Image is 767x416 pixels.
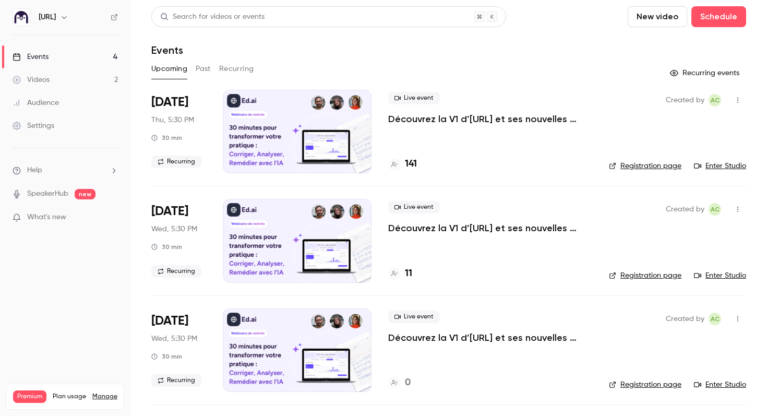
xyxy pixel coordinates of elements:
[694,161,746,171] a: Enter Studio
[151,313,188,329] span: [DATE]
[405,267,412,281] h4: 11
[160,11,265,22] div: Search for videos or events
[27,188,68,199] a: SpeakerHub
[151,61,187,77] button: Upcoming
[75,189,95,199] span: new
[53,393,86,401] span: Plan usage
[388,92,440,104] span: Live event
[691,6,746,27] button: Schedule
[27,165,42,176] span: Help
[666,203,704,216] span: Created by
[694,379,746,390] a: Enter Studio
[92,393,117,401] a: Manage
[151,199,206,282] div: Sep 17 Wed, 5:30 PM (Europe/Paris)
[151,134,182,142] div: 30 min
[388,376,411,390] a: 0
[151,224,197,234] span: Wed, 5:30 PM
[13,52,49,62] div: Events
[609,379,681,390] a: Registration page
[13,98,59,108] div: Audience
[151,308,206,392] div: Sep 24 Wed, 5:30 PM (Europe/Paris)
[405,157,417,171] h4: 141
[388,311,440,323] span: Live event
[709,94,721,106] span: Alison Chopard
[666,94,704,106] span: Created by
[151,203,188,220] span: [DATE]
[27,212,66,223] span: What's new
[151,94,188,111] span: [DATE]
[694,270,746,281] a: Enter Studio
[711,313,720,325] span: AC
[151,334,197,344] span: Wed, 5:30 PM
[665,65,746,81] button: Recurring events
[609,161,681,171] a: Registration page
[711,94,720,106] span: AC
[13,75,50,85] div: Videos
[628,6,687,27] button: New video
[388,222,592,234] a: Découvrez la V1 d’[URL] et ses nouvelles fonctionnalités !
[151,90,206,173] div: Sep 11 Thu, 5:30 PM (Europe/Paris)
[13,121,54,131] div: Settings
[388,157,417,171] a: 141
[405,376,411,390] h4: 0
[219,61,254,77] button: Recurring
[151,352,182,361] div: 30 min
[388,113,592,125] a: Découvrez la V1 d’[URL] et ses nouvelles fonctionnalités !
[13,390,46,403] span: Premium
[151,243,182,251] div: 30 min
[711,203,720,216] span: AC
[151,44,183,56] h1: Events
[151,265,201,278] span: Recurring
[13,165,118,176] li: help-dropdown-opener
[388,201,440,213] span: Live event
[13,9,30,26] img: Ed.ai
[666,313,704,325] span: Created by
[151,374,201,387] span: Recurring
[709,203,721,216] span: Alison Chopard
[388,267,412,281] a: 11
[151,115,194,125] span: Thu, 5:30 PM
[709,313,721,325] span: Alison Chopard
[609,270,681,281] a: Registration page
[196,61,211,77] button: Past
[388,331,592,344] a: Découvrez la V1 d’[URL] et ses nouvelles fonctionnalités !
[151,156,201,168] span: Recurring
[39,12,56,22] h6: [URL]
